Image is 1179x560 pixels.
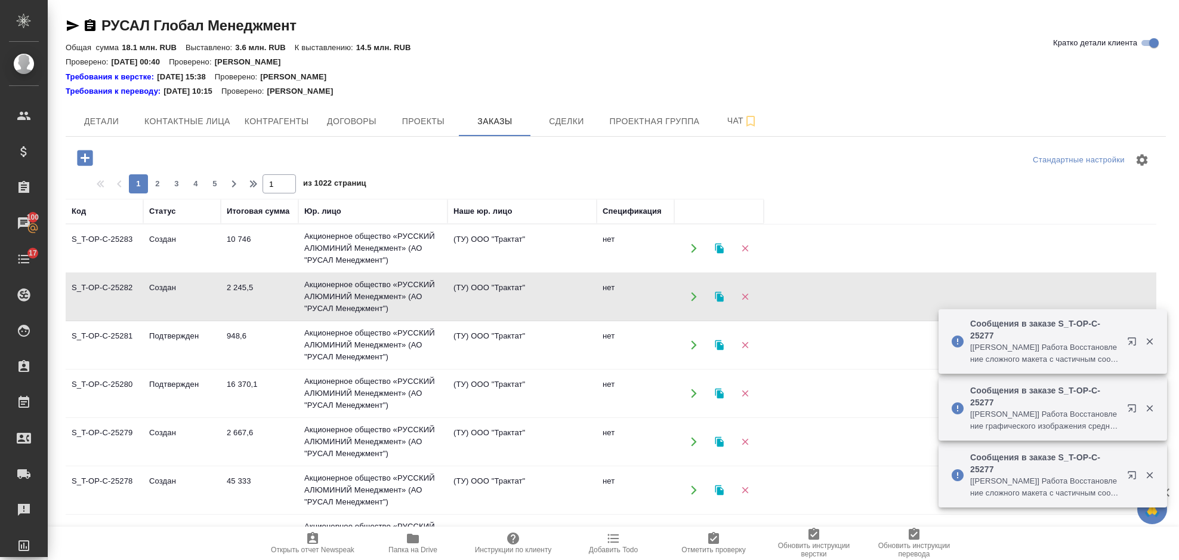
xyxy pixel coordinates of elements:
[447,518,597,559] td: (ТУ) ООО "Трактат"
[167,178,186,190] span: 3
[681,381,706,406] button: Открыть
[143,373,221,414] td: Подтвержден
[3,244,45,274] a: 17
[447,324,597,366] td: (ТУ) ООО "Трактат"
[1128,146,1156,174] span: Настроить таблицу
[1137,470,1162,481] button: Закрыть
[215,71,261,83] p: Проверено:
[970,318,1119,341] p: Сообщения в заказе S_T-OP-C-25277
[970,451,1119,475] p: Сообщения в заказе S_T-OP-C-25277
[304,205,341,217] div: Юр. лицо
[66,85,163,97] a: Требования к переводу:
[221,85,267,97] p: Проверено:
[447,227,597,269] td: (ТУ) ООО "Трактат"
[148,174,167,193] button: 2
[144,114,230,129] span: Контактные лица
[597,373,674,414] td: нет
[66,57,112,66] p: Проверено:
[1120,463,1149,492] button: Открыть в новой вкладке
[597,421,674,463] td: нет
[681,546,745,554] span: Отметить проверку
[112,57,169,66] p: [DATE] 00:40
[66,324,143,366] td: S_T-OP-C-25281
[298,418,447,466] td: Акционерное общество «РУССКИЙ АЛЮМИНИЙ Менеджмент» (АО "РУСАЛ Менеджмент")
[143,518,221,559] td: Создан
[733,478,757,503] button: Удалить
[66,373,143,414] td: S_T-OP-C-25280
[597,518,674,559] td: нет
[1120,330,1149,358] button: Открыть в новой вкладке
[221,276,298,318] td: 2 245,5
[733,236,757,261] button: Удалить
[1053,37,1137,49] span: Кратко детали клиента
[970,408,1119,432] p: [[PERSON_NAME]] Работа Восстановление графического изображения средней сложности. Назначено подра...
[101,17,297,33] a: РУСАЛ Глобал Менеджмент
[681,285,706,309] button: Открыть
[267,85,342,97] p: [PERSON_NAME]
[388,546,437,554] span: Папка на Drive
[681,478,706,503] button: Открыть
[597,227,674,269] td: нет
[143,227,221,269] td: Создан
[143,324,221,366] td: Подтвержден
[707,333,732,358] button: Клонировать
[298,273,447,321] td: Акционерное общество «РУССКИЙ АЛЮМИНИЙ Менеджмент» (АО "РУСАЛ Менеджмент")
[1137,403,1162,414] button: Закрыть
[356,43,420,52] p: 14.5 млн. RUB
[447,373,597,414] td: (ТУ) ООО "Трактат"
[707,478,732,503] button: Клонировать
[303,176,366,193] span: из 1022 страниц
[970,341,1119,365] p: [[PERSON_NAME]] Работа Восстановление сложного макета с частичным соответствием оформлению оригин...
[743,114,758,128] svg: Подписаться
[394,114,452,129] span: Проекты
[298,466,447,514] td: Акционерное общество «РУССКИЙ АЛЮМИНИЙ Менеджмент» (АО "РУСАЛ Менеджмент")
[66,276,143,318] td: S_T-OP-C-25282
[148,178,167,190] span: 2
[733,430,757,454] button: Удалить
[707,430,732,454] button: Клонировать
[864,527,964,560] button: Обновить инструкции перевода
[21,247,44,259] span: 17
[597,276,674,318] td: нет
[186,174,205,193] button: 4
[363,527,463,560] button: Папка на Drive
[733,333,757,358] button: Удалить
[221,227,298,269] td: 10 746
[871,541,957,558] span: Обновить инструкции перевода
[163,85,221,97] p: [DATE] 10:15
[66,227,143,269] td: S_T-OP-C-25283
[227,205,289,217] div: Итоговая сумма
[122,43,186,52] p: 18.1 млн. RUB
[245,114,309,129] span: Контрагенты
[681,236,706,261] button: Открыть
[475,546,552,554] span: Инструкции по клиенту
[771,541,857,558] span: Обновить инструкции верстки
[707,236,732,261] button: Клонировать
[733,381,757,406] button: Удалить
[66,518,143,559] td: S_T-OP-C-25277
[143,469,221,511] td: Создан
[298,370,447,417] td: Акционерное общество «РУССКИЙ АЛЮМИНИЙ Менеджмент» (АО "РУСАЛ Менеджмент")
[681,430,706,454] button: Открыть
[563,527,663,560] button: Добавить Todo
[538,114,595,129] span: Сделки
[970,475,1119,499] p: [[PERSON_NAME]] Работа Восстановление сложного макета с частичным соответствием оформлению оригин...
[707,285,732,309] button: Клонировать
[66,469,143,511] td: S_T-OP-C-25278
[295,43,356,52] p: К выставлению:
[221,421,298,463] td: 2 667,6
[73,114,130,129] span: Детали
[66,71,157,83] a: Требования к верстке:
[453,205,513,217] div: Наше юр. лицо
[263,527,363,560] button: Открыть отчет Newspeak
[1120,396,1149,425] button: Открыть в новой вкладке
[157,71,215,83] p: [DATE] 15:38
[764,527,864,560] button: Обновить инструкции верстки
[463,527,563,560] button: Инструкции по клиенту
[714,113,771,128] span: Чат
[149,205,176,217] div: Статус
[215,57,290,66] p: [PERSON_NAME]
[707,381,732,406] button: Клонировать
[609,114,699,129] span: Проектная группа
[83,19,97,33] button: Скопировать ссылку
